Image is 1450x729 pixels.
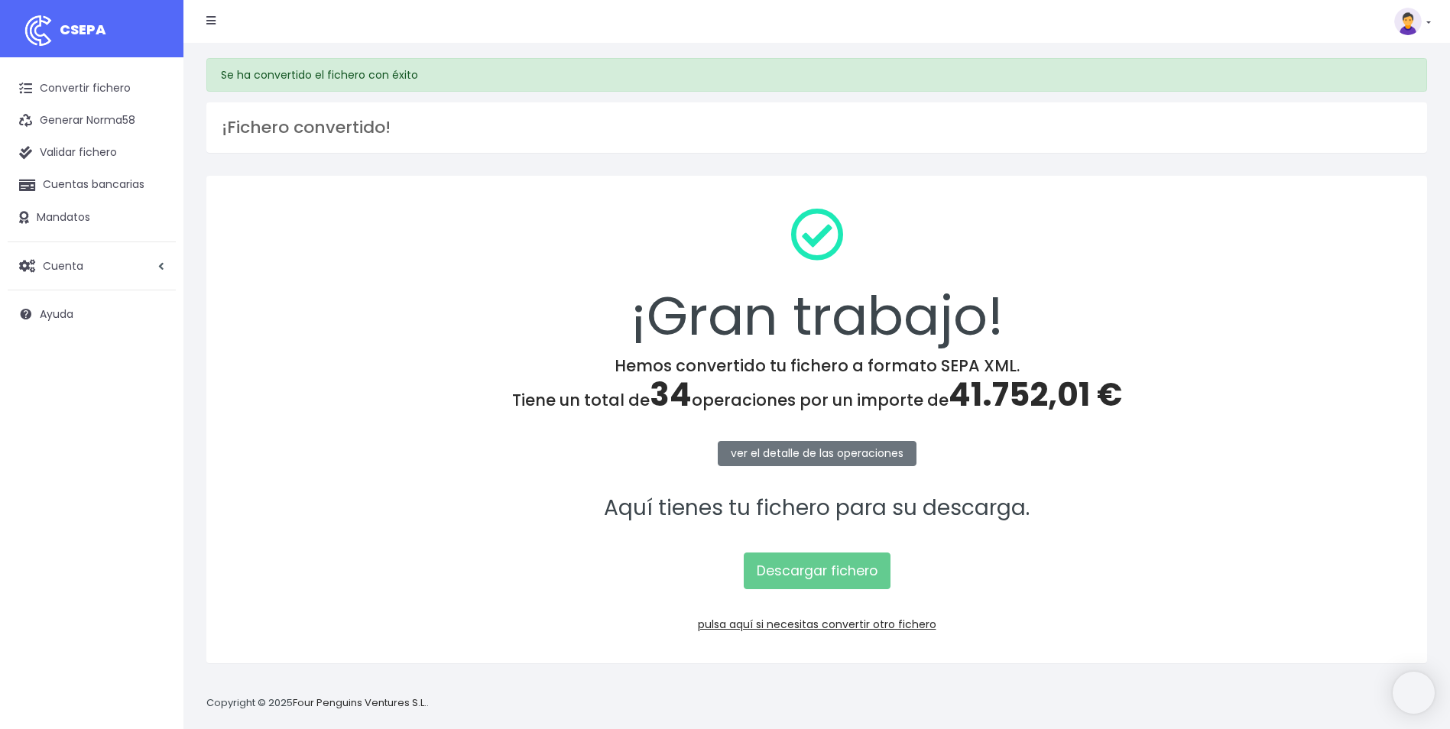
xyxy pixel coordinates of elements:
span: 41.752,01 € [949,372,1122,417]
span: Cuenta [43,258,83,273]
a: Convertir fichero [8,73,176,105]
div: Se ha convertido el fichero con éxito [206,58,1427,92]
p: Aquí tienes tu fichero para su descarga. [226,491,1407,526]
span: Ayuda [40,306,73,322]
a: Descargar fichero [744,552,890,589]
img: logo [19,11,57,50]
a: ver el detalle de las operaciones [718,441,916,466]
span: CSEPA [60,20,106,39]
h3: ¡Fichero convertido! [222,118,1412,138]
a: Cuenta [8,250,176,282]
img: profile [1394,8,1422,35]
a: Cuentas bancarias [8,169,176,201]
a: Generar Norma58 [8,105,176,137]
div: ¡Gran trabajo! [226,196,1407,356]
a: Ayuda [8,298,176,330]
p: Copyright © 2025 . [206,695,429,711]
a: Mandatos [8,202,176,234]
a: Validar fichero [8,137,176,169]
a: Four Penguins Ventures S.L. [293,695,427,710]
h4: Hemos convertido tu fichero a formato SEPA XML. Tiene un total de operaciones por un importe de [226,356,1407,414]
span: 34 [650,372,692,417]
a: pulsa aquí si necesitas convertir otro fichero [698,617,936,632]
